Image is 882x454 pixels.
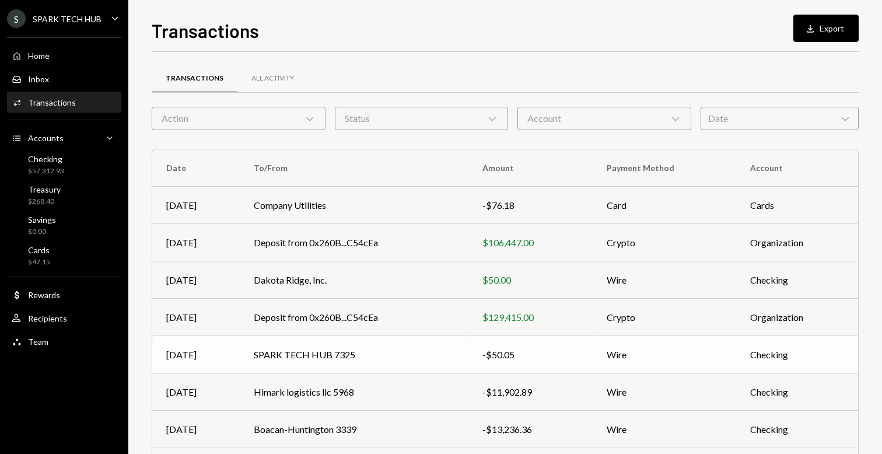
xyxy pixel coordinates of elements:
[701,107,859,130] div: Date
[482,348,579,362] div: -$50.05
[482,273,579,287] div: $50.00
[482,422,579,436] div: -$13,236.36
[28,97,76,107] div: Transactions
[28,154,64,164] div: Checking
[7,68,121,89] a: Inbox
[166,198,226,212] div: [DATE]
[28,257,50,267] div: $47.15
[7,45,121,66] a: Home
[240,411,468,448] td: Boacan-Huntington 3339
[240,187,468,224] td: Company Utilities
[33,14,101,24] div: SPARK TECH HUB
[7,92,121,113] a: Transactions
[7,151,121,179] a: Checking$57,312.93
[166,348,226,362] div: [DATE]
[7,9,26,28] div: S
[240,373,468,411] td: Himark logistics llc 5968
[166,236,226,250] div: [DATE]
[28,290,60,300] div: Rewards
[240,299,468,336] td: Deposit from 0x260B...C54cEa
[482,310,579,324] div: $129,415.00
[240,224,468,261] td: Deposit from 0x260B...C54cEa
[28,133,64,143] div: Accounts
[7,242,121,270] a: Cards$47.15
[28,215,56,225] div: Savings
[593,187,736,224] td: Card
[28,74,49,84] div: Inbox
[793,15,859,42] button: Export
[28,51,50,61] div: Home
[7,331,121,352] a: Team
[593,336,736,373] td: Wire
[152,149,240,187] th: Date
[28,184,61,194] div: Treasury
[28,337,48,347] div: Team
[28,245,50,255] div: Cards
[7,284,121,305] a: Rewards
[166,310,226,324] div: [DATE]
[593,411,736,448] td: Wire
[237,64,308,93] a: All Activity
[28,313,67,323] div: Recipients
[468,149,593,187] th: Amount
[152,64,237,93] a: Transactions
[482,198,579,212] div: -$76.18
[736,411,858,448] td: Checking
[28,166,64,176] div: $57,312.93
[7,127,121,148] a: Accounts
[482,385,579,399] div: -$11,902.89
[482,236,579,250] div: $106,447.00
[166,385,226,399] div: [DATE]
[736,149,858,187] th: Account
[240,261,468,299] td: Dakota Ridge, Inc.
[736,187,858,224] td: Cards
[517,107,691,130] div: Account
[335,107,509,130] div: Status
[152,19,259,42] h1: Transactions
[28,197,61,207] div: $268.40
[7,308,121,329] a: Recipients
[593,149,736,187] th: Payment Method
[736,224,858,261] td: Organization
[593,373,736,411] td: Wire
[736,373,858,411] td: Checking
[166,422,226,436] div: [DATE]
[166,273,226,287] div: [DATE]
[593,299,736,336] td: Crypto
[240,149,468,187] th: To/From
[736,261,858,299] td: Checking
[593,224,736,261] td: Crypto
[736,336,858,373] td: Checking
[28,227,56,237] div: $0.00
[251,74,294,83] div: All Activity
[166,74,223,83] div: Transactions
[7,211,121,239] a: Savings$0.00
[240,336,468,373] td: SPARK TECH HUB 7325
[152,107,325,130] div: Action
[593,261,736,299] td: Wire
[7,181,121,209] a: Treasury$268.40
[736,299,858,336] td: Organization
